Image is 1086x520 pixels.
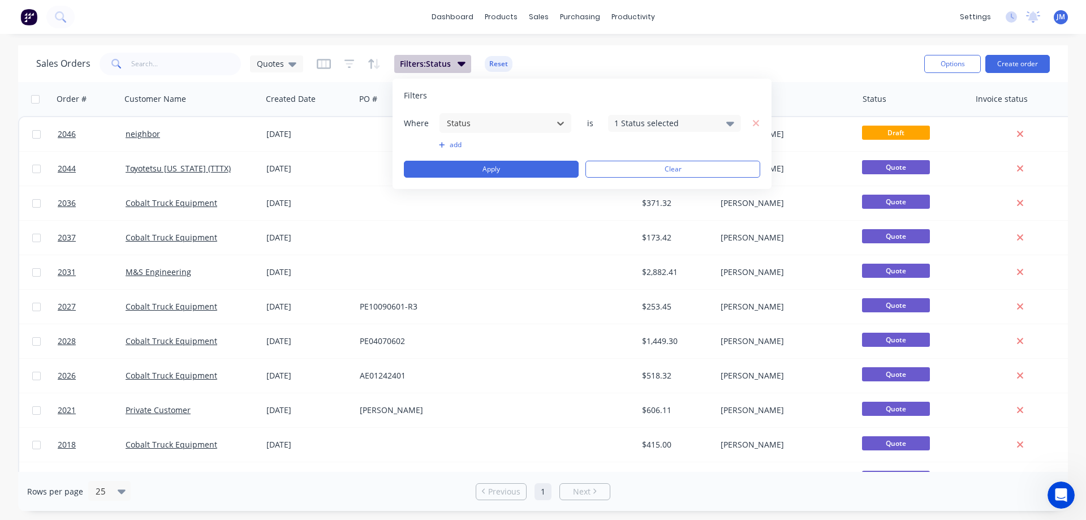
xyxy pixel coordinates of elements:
[58,324,126,358] a: 2028
[394,55,471,73] button: Filters:Status
[126,301,217,312] a: Cobalt Truck Equipment
[404,90,427,101] span: Filters
[721,197,846,209] div: [PERSON_NAME]
[58,290,126,324] a: 2027
[266,197,351,209] div: [DATE]
[126,439,217,450] a: Cobalt Truck Equipment
[360,370,485,381] div: AE01242401
[58,359,126,393] a: 2026
[58,255,126,289] a: 2031
[360,405,485,416] div: [PERSON_NAME]
[58,152,126,186] a: 2044
[58,267,76,278] span: 2031
[58,221,126,255] a: 2037
[721,128,846,140] div: [PERSON_NAME]
[126,336,217,346] a: Cobalt Truck Equipment
[131,53,242,75] input: Search...
[58,128,76,140] span: 2046
[862,402,930,416] span: Quote
[476,486,526,497] a: Previous page
[126,197,217,208] a: Cobalt Truck Equipment
[606,8,661,25] div: productivity
[862,126,930,140] span: Draft
[1057,12,1065,22] span: JM
[479,8,523,25] div: products
[862,367,930,381] span: Quote
[642,439,708,450] div: $415.00
[721,405,846,416] div: [PERSON_NAME]
[862,264,930,278] span: Quote
[721,232,846,243] div: [PERSON_NAME]
[266,301,351,312] div: [DATE]
[560,486,610,497] a: Next page
[266,267,351,278] div: [DATE]
[862,160,930,174] span: Quote
[266,336,351,347] div: [DATE]
[58,163,76,174] span: 2044
[426,8,479,25] a: dashboard
[862,298,930,312] span: Quote
[954,8,997,25] div: settings
[36,58,90,69] h1: Sales Orders
[721,267,846,278] div: [PERSON_NAME]
[266,128,351,140] div: [DATE]
[573,486,591,497] span: Next
[862,195,930,209] span: Quote
[58,336,76,347] span: 2028
[862,229,930,243] span: Quote
[124,93,186,105] div: Customer Name
[721,336,846,347] div: [PERSON_NAME]
[360,301,485,312] div: PE10090601-R3
[266,405,351,416] div: [DATE]
[27,486,83,497] span: Rows per page
[642,405,708,416] div: $606.11
[439,140,572,149] button: add
[976,93,1028,105] div: Invoice status
[126,128,160,139] a: neighbor
[404,161,579,178] button: Apply
[57,93,87,105] div: Order #
[126,267,191,277] a: M&S Engineering
[126,405,191,415] a: Private Customer
[863,93,886,105] div: Status
[642,197,708,209] div: $371.32
[266,370,351,381] div: [DATE]
[257,58,284,70] span: Quotes
[400,58,451,70] span: Filters: Status
[642,232,708,243] div: $173.42
[614,117,717,129] div: 1 Status selected
[266,163,351,174] div: [DATE]
[58,197,76,209] span: 2036
[485,56,512,72] button: Reset
[58,428,126,462] a: 2018
[58,462,126,496] a: 2005
[404,118,438,129] span: Where
[266,439,351,450] div: [DATE]
[359,93,377,105] div: PO #
[58,186,126,220] a: 2036
[58,117,126,151] a: 2046
[862,471,930,485] span: Quote
[642,370,708,381] div: $518.32
[924,55,981,73] button: Options
[58,301,76,312] span: 2027
[721,163,846,174] div: [PERSON_NAME]
[266,232,351,243] div: [DATE]
[360,336,485,347] div: PE04070602
[523,8,554,25] div: sales
[535,483,551,500] a: Page 1 is your current page
[488,486,520,497] span: Previous
[471,483,615,500] ul: Pagination
[862,333,930,347] span: Quote
[20,8,37,25] img: Factory
[126,232,217,243] a: Cobalt Truck Equipment
[58,405,76,416] span: 2021
[721,370,846,381] div: [PERSON_NAME]
[58,370,76,381] span: 2026
[58,393,126,427] a: 2021
[642,336,708,347] div: $1,449.30
[1048,482,1075,509] iframe: Intercom live chat
[721,301,846,312] div: [PERSON_NAME]
[579,118,601,129] span: is
[58,439,76,450] span: 2018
